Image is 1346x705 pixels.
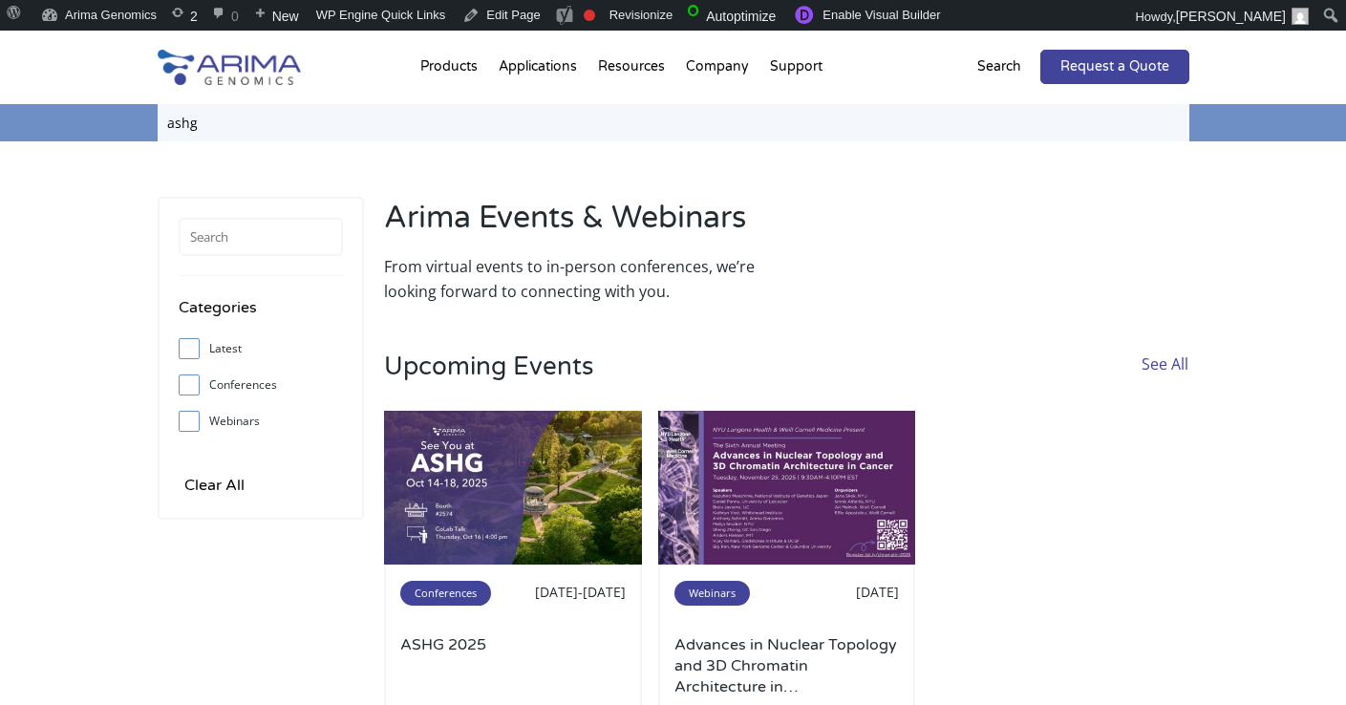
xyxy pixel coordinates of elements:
a: Advances in Nuclear Topology and 3D Chromatin Architecture in [MEDICAL_DATA] [674,634,900,697]
input: Search [179,218,343,256]
span: [DATE] [856,583,899,601]
a: See All [1142,352,1188,411]
a: ASHG 2025 [400,634,626,697]
h3: Upcoming Events [384,352,593,411]
img: NYU-X-Post-No-Agenda-500x300.jpg [658,411,916,566]
input: Type here... [158,104,1189,141]
label: Conferences [179,371,343,399]
input: Clear All [179,472,250,499]
label: Latest [179,334,343,363]
span: [PERSON_NAME] [1176,9,1286,24]
h4: Categories [179,295,343,334]
span: [DATE]-[DATE] [535,583,626,601]
p: Search [977,54,1021,79]
label: Webinars [179,407,343,436]
div: Needs improvement [584,10,595,21]
p: From virtual events to in-person conferences, we’re looking forward to connecting with you. [384,254,777,304]
span: Conferences [400,581,491,606]
a: Request a Quote [1040,50,1189,84]
h2: Arima Events & Webinars [384,197,777,254]
img: Arima-Genomics-logo [158,50,301,85]
img: ashg-2025-500x300.jpg [384,411,642,566]
span: Webinars [674,581,750,606]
